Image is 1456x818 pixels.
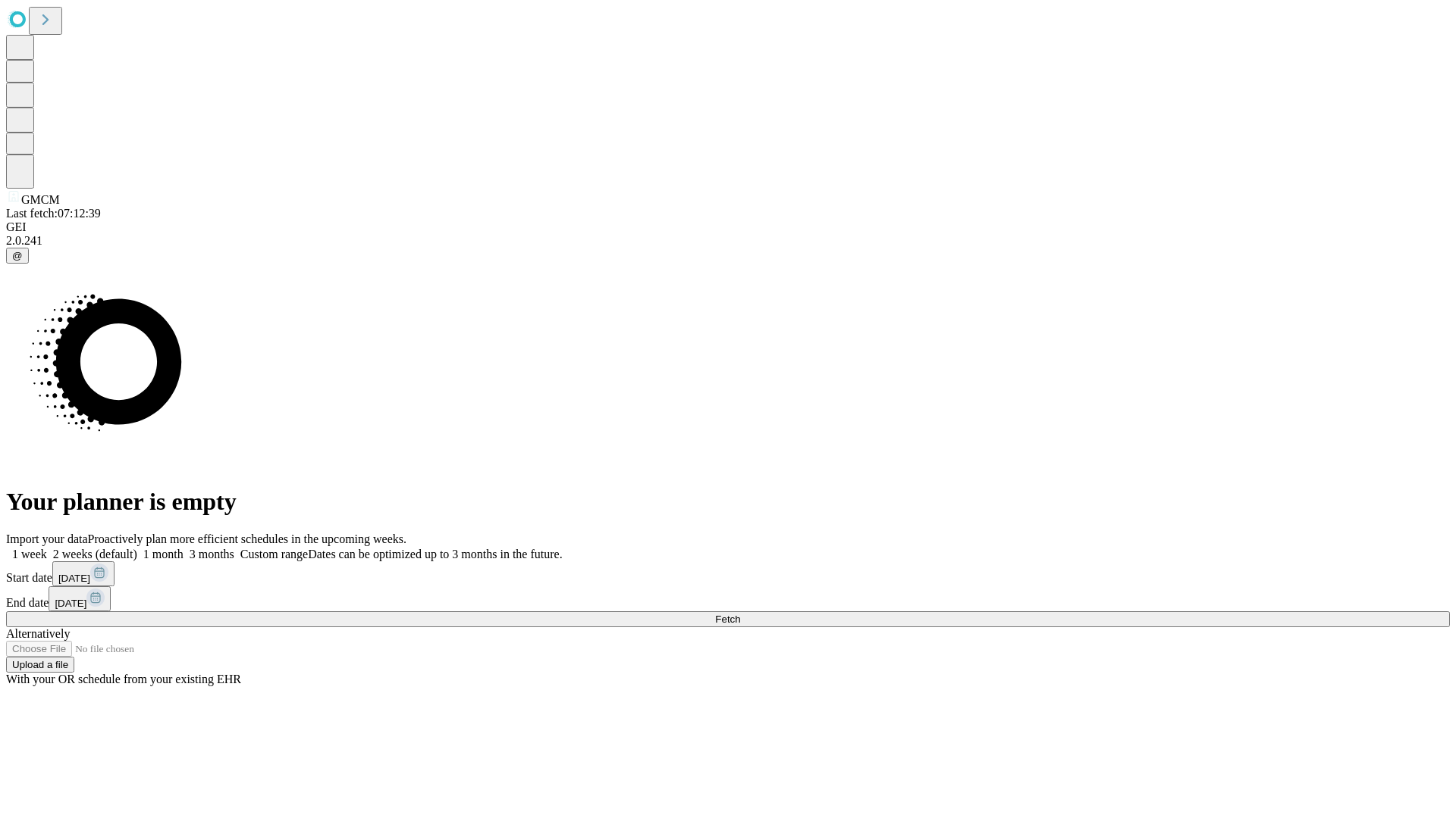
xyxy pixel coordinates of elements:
[240,548,308,560] span: Custom range
[6,207,101,220] span: Last fetch: 07:12:39
[12,250,23,261] span: @
[143,548,184,560] span: 1 month
[6,488,1450,516] h1: Your planner is empty
[52,561,115,586] button: [DATE]
[21,193,60,206] span: GMCM
[58,573,90,584] span: [DATE]
[6,586,1450,611] div: End date
[6,611,1450,627] button: Fetch
[12,548,47,560] span: 1 week
[6,220,1450,234] div: GEI
[55,598,86,609] span: [DATE]
[6,248,29,264] button: @
[6,657,74,673] button: Upload a file
[88,532,406,545] span: Proactively plan more efficient schedules in the upcoming weeks.
[6,627,70,640] span: Alternatively
[190,548,234,560] span: 3 months
[49,586,111,611] button: [DATE]
[6,532,88,545] span: Import your data
[53,548,137,560] span: 2 weeks (default)
[6,673,241,685] span: With your OR schedule from your existing EHR
[308,548,562,560] span: Dates can be optimized up to 3 months in the future.
[715,613,740,625] span: Fetch
[6,234,1450,248] div: 2.0.241
[6,561,1450,586] div: Start date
